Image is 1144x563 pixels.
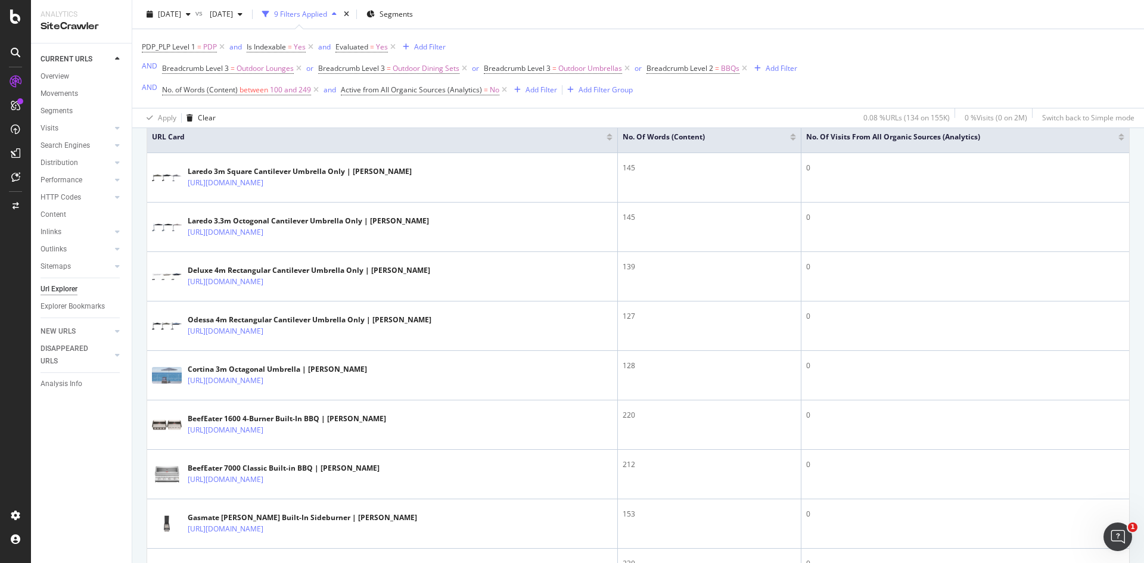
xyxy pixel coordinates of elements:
div: Apply [158,113,176,123]
button: Add Filter [750,61,797,76]
a: CURRENT URLS [41,53,111,66]
a: Movements [41,88,123,100]
span: Active from All Organic Sources (Analytics) [341,85,482,95]
img: main image [152,219,182,235]
a: DISAPPEARED URLS [41,343,111,368]
span: = [197,42,201,52]
img: main image [152,515,182,532]
span: PDP_PLP Level 1 [142,42,195,52]
div: 0.08 % URLs ( 134 on 155K ) [863,113,950,123]
div: or [635,63,642,73]
span: No. of Visits from All Organic Sources (Analytics) [806,132,1101,142]
a: Distribution [41,157,111,169]
a: Overview [41,70,123,83]
iframe: Intercom live chat [1103,522,1132,551]
button: or [472,63,479,74]
div: Switch back to Simple mode [1042,113,1134,123]
span: Breadcrumb Level 3 [484,63,551,73]
button: AND [142,60,157,71]
div: SiteCrawler [41,20,122,33]
div: HTTP Codes [41,191,81,204]
span: No. of Words (Content) [162,85,238,95]
a: Search Engines [41,139,111,152]
span: No. of Words (Content) [623,132,772,142]
div: Movements [41,88,78,100]
div: NEW URLS [41,325,76,338]
div: 153 [623,509,796,520]
div: 145 [623,212,796,223]
button: Clear [182,108,216,127]
div: 127 [623,311,796,322]
button: and [324,84,336,95]
span: = [370,42,374,52]
div: AND [142,82,157,92]
div: Laredo 3m Square Cantilever Umbrella Only | [PERSON_NAME] [188,166,412,177]
div: BeefEater 7000 Classic Built-in BBQ | [PERSON_NAME] [188,463,380,474]
span: vs [195,8,205,18]
span: Breadcrumb Level 3 [162,63,229,73]
button: Apply [142,108,176,127]
a: [URL][DOMAIN_NAME] [188,474,263,486]
span: Outdoor Dining Sets [393,60,459,77]
div: 9 Filters Applied [274,9,327,19]
button: Add Filter [398,40,446,54]
span: Breadcrumb Level 2 [646,63,713,73]
a: Segments [41,105,123,117]
div: Deluxe 4m Rectangular Cantilever Umbrella Only | [PERSON_NAME] [188,265,430,276]
button: Segments [362,5,418,24]
a: [URL][DOMAIN_NAME] [188,177,263,189]
div: 0 [806,163,1124,173]
div: Gasmate [PERSON_NAME] Built-In Sideburner | [PERSON_NAME] [188,512,417,523]
a: Content [41,209,123,221]
div: times [341,8,352,20]
div: Outlinks [41,243,67,256]
span: 100 and 249 [270,82,311,98]
div: Odessa 4m Rectangular Cantilever Umbrella Only | [PERSON_NAME] [188,315,431,325]
a: HTTP Codes [41,191,111,204]
div: Cortina 3m Octagonal Umbrella | [PERSON_NAME] [188,364,367,375]
div: 0 [806,212,1124,223]
span: between [240,85,268,95]
div: Search Engines [41,139,90,152]
div: Url Explorer [41,283,77,296]
span: Outdoor Umbrellas [558,60,622,77]
div: Analysis Info [41,378,82,390]
div: Add Filter [526,85,557,95]
button: and [318,41,331,52]
img: main image [152,318,182,334]
button: Add Filter Group [562,83,633,97]
a: [URL][DOMAIN_NAME] [188,276,263,288]
span: URL Card [152,132,604,142]
div: Overview [41,70,69,83]
div: and [229,42,242,52]
a: Sitemaps [41,260,111,273]
span: = [484,85,488,95]
img: main image [152,416,182,433]
a: Outlinks [41,243,111,256]
div: Visits [41,122,58,135]
button: or [635,63,642,74]
span: Segments [380,9,413,19]
a: [URL][DOMAIN_NAME] [188,325,263,337]
a: [URL][DOMAIN_NAME] [188,375,263,387]
div: BeefEater 1600 4-Burner Built-In BBQ | [PERSON_NAME] [188,413,386,424]
a: [URL][DOMAIN_NAME] [188,523,263,535]
div: Performance [41,174,82,186]
div: Clear [198,113,216,123]
span: Evaluated [335,42,368,52]
div: 0 [806,360,1124,371]
div: Sitemaps [41,260,71,273]
div: 145 [623,163,796,173]
span: = [387,63,391,73]
a: Inlinks [41,226,111,238]
div: Add Filter [414,42,446,52]
a: Performance [41,174,111,186]
span: = [715,63,719,73]
span: = [288,42,292,52]
div: Add Filter [766,63,797,73]
a: [URL][DOMAIN_NAME] [188,226,263,238]
button: [DATE] [205,5,247,24]
div: Segments [41,105,73,117]
button: AND [142,82,157,93]
span: = [552,63,557,73]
